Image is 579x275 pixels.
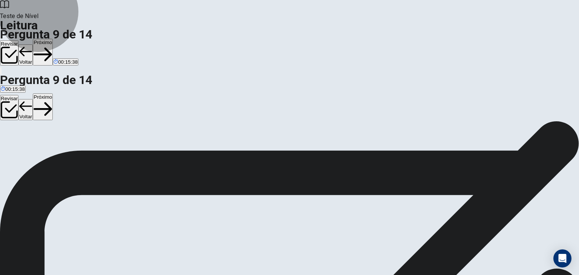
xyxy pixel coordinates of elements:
span: 00:15:38 [58,59,78,65]
span: 00:15:38 [5,86,25,92]
button: Voltar [18,99,33,120]
button: Próximo [33,93,53,120]
button: Próximo [33,39,53,66]
button: 00:15:38 [53,58,78,66]
button: Voltar [18,44,33,66]
div: Open Intercom Messenger [553,249,571,267]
